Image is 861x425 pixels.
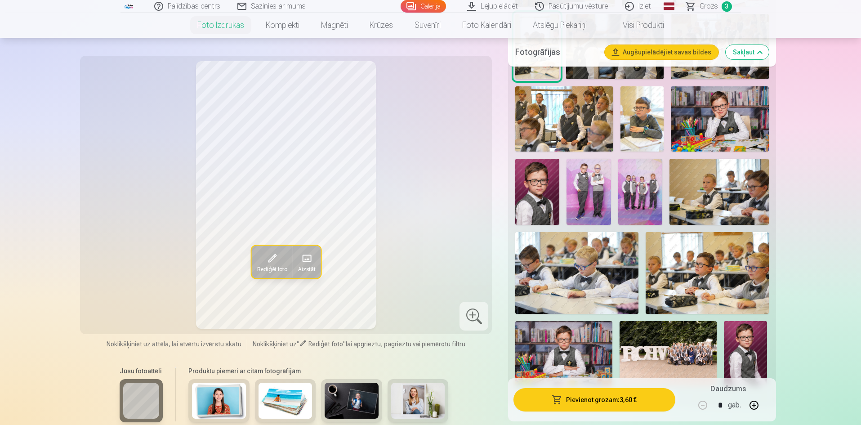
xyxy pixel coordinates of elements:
button: Pievienot grozam:3,60 € [513,388,675,412]
a: Krūzes [359,13,404,38]
button: Sakļaut [726,45,769,59]
span: Aizstāt [298,265,315,273]
span: Grozs [700,1,718,12]
h6: Produktu piemēri ar citām fotogrāfijām [185,367,452,376]
span: 3 [722,1,732,12]
h5: Daudzums [710,384,746,394]
span: " [297,340,299,348]
a: Atslēgu piekariņi [522,13,598,38]
button: Aizstāt [292,246,321,278]
a: Visi produkti [598,13,675,38]
div: gab. [728,394,741,416]
span: Noklikšķiniet uz attēla, lai atvērtu izvērstu skatu [107,340,241,349]
span: lai apgrieztu, pagrieztu vai piemērotu filtru [346,340,465,348]
h5: Fotogrāfijas [515,46,597,58]
span: " [343,340,346,348]
a: Foto kalendāri [451,13,522,38]
a: Magnēti [310,13,359,38]
span: Rediģēt foto [308,340,343,348]
a: Komplekti [255,13,310,38]
a: Foto izdrukas [187,13,255,38]
a: Suvenīri [404,13,451,38]
button: Augšupielādējiet savas bildes [605,45,718,59]
span: Rediģēt foto [257,265,287,273]
img: /fa1 [124,4,134,9]
span: Noklikšķiniet uz [253,340,297,348]
button: Rediģēt foto [251,246,292,278]
h6: Jūsu fotoattēli [120,367,163,376]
